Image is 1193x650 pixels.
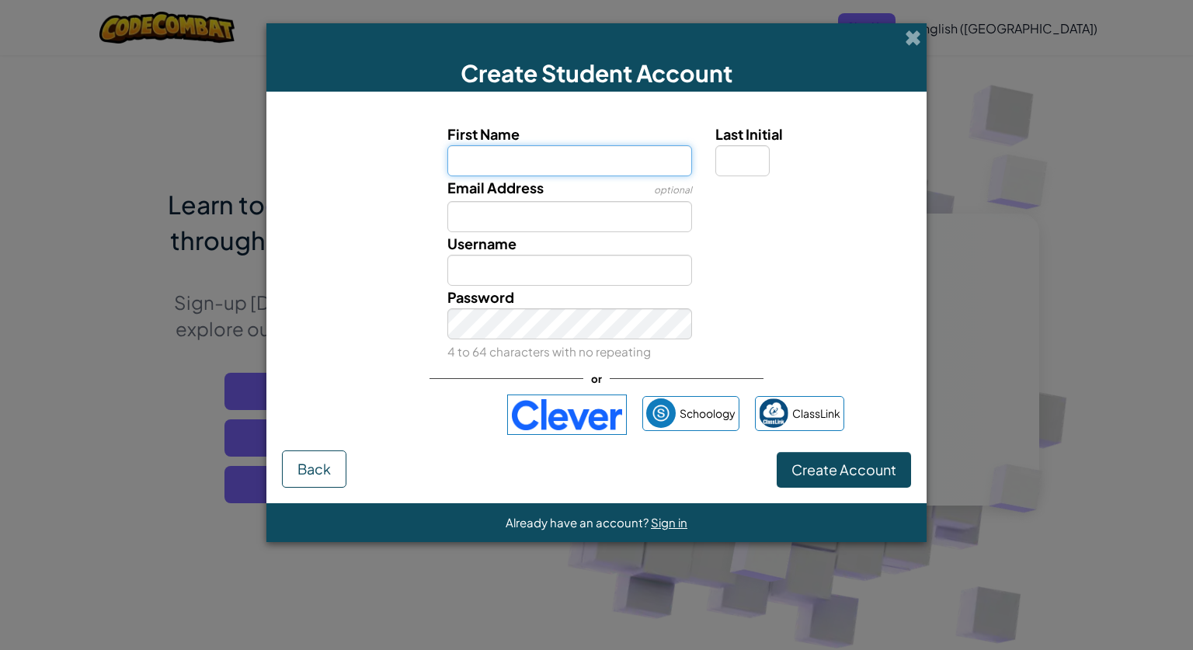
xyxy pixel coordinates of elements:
[791,461,896,478] span: Create Account
[507,395,627,435] img: clever-logo-blue.png
[447,344,651,359] small: 4 to 64 characters with no repeating
[715,125,783,143] span: Last Initial
[447,235,517,252] span: Username
[651,515,687,530] a: Sign in
[282,450,346,488] button: Back
[342,398,499,432] iframe: Sign in with Google Button
[680,402,736,425] span: Schoology
[447,125,520,143] span: First Name
[506,515,651,530] span: Already have an account?
[297,460,331,478] span: Back
[461,58,732,88] span: Create Student Account
[777,452,911,488] button: Create Account
[583,367,610,390] span: or
[792,402,840,425] span: ClassLink
[447,288,514,306] span: Password
[759,398,788,428] img: classlink-logo-small.png
[654,184,692,196] span: optional
[646,398,676,428] img: schoology.png
[447,179,544,196] span: Email Address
